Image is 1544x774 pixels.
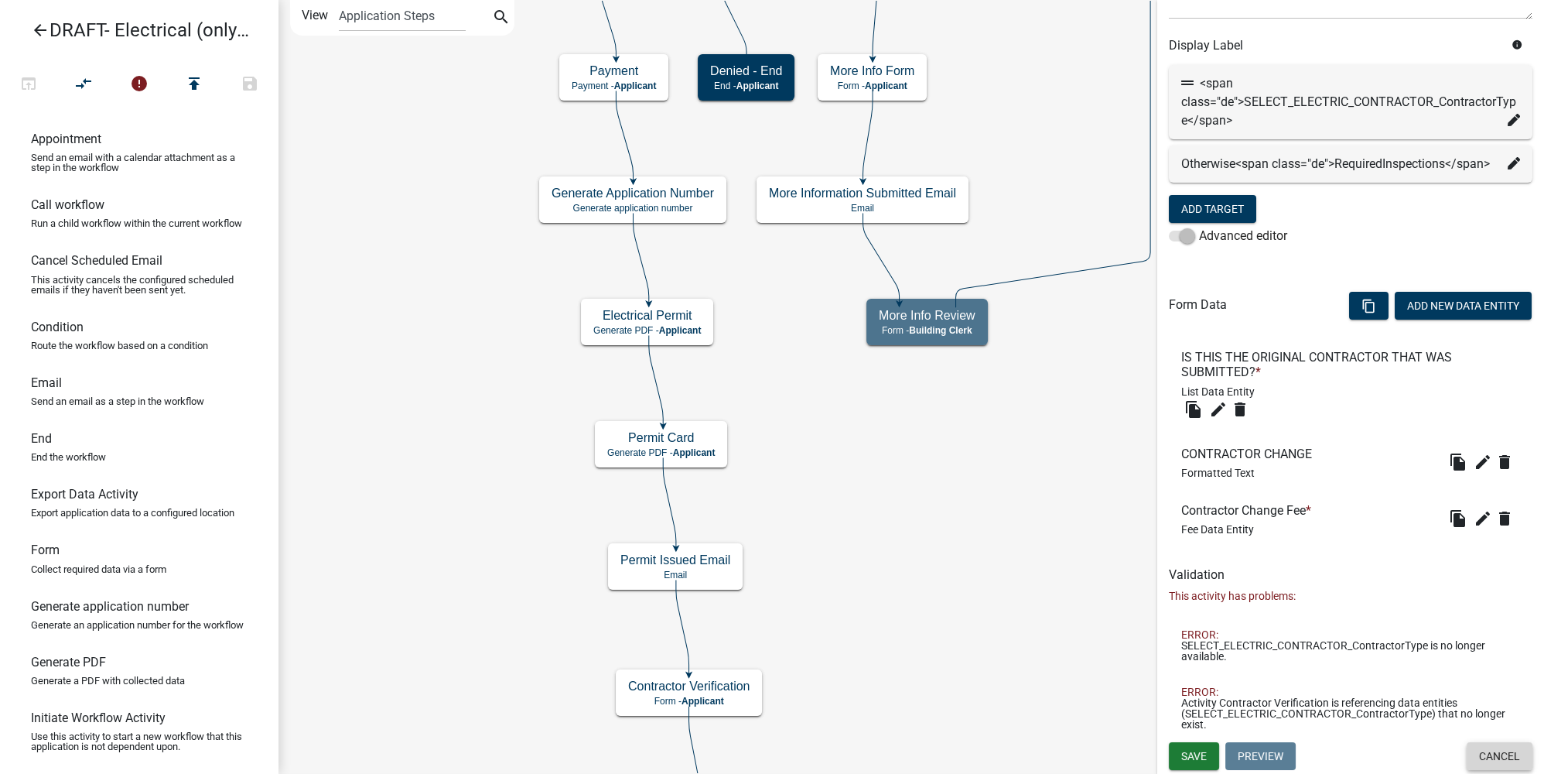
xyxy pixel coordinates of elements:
[31,152,248,173] p: Send an email with a calendar attachment as a step in the workflow
[31,543,60,557] h6: Form
[1181,697,1520,730] span: Activity Contractor Verification is referencing data entities (SELECT_ELECTRIC_CONTRACTOR_Contrac...
[607,447,715,458] p: Generate PDF -
[31,275,248,295] p: This activity cancels the configured scheduled emails if they haven't been sent yet.
[1181,155,1520,173] div: Otherwise
[879,325,975,336] p: Form -
[1181,385,1255,398] span: List Data Entity
[1395,292,1532,320] button: Add New Data Entity
[1169,38,1500,53] h6: Display Label
[909,325,972,336] span: Building Clerk
[31,132,101,146] h6: Appointment
[1169,297,1227,312] h6: Form Data
[1495,450,1520,474] wm-modal-confirm: Delete
[1471,450,1495,474] button: edit
[31,375,62,390] h6: Email
[31,655,106,670] h6: Generate PDF
[769,186,956,200] h5: More Information Submitted Email
[1495,453,1514,471] i: delete
[1181,687,1218,697] span: ERROR:
[1181,750,1207,762] span: Save
[628,679,750,694] h5: Contractor Verification
[552,203,714,214] p: Generate application number
[614,80,657,91] span: Applicant
[1474,509,1492,528] i: edit
[1231,397,1255,422] wm-modal-confirm: Delete
[1231,397,1255,422] button: delete
[681,696,724,707] span: Applicant
[31,431,52,446] h6: End
[1209,400,1228,419] i: edit
[75,74,94,96] i: compare_arrows
[31,341,208,351] p: Route the workflow based on a condition
[222,68,278,101] button: Save
[830,63,914,78] h5: More Info Form
[710,80,782,91] p: End -
[1446,450,1471,474] button: file_copy
[31,396,204,406] p: Send an email as a step in the workflow
[1231,400,1249,419] i: delete
[31,487,138,502] h6: Export Data Activity
[1169,742,1219,770] button: Save
[1474,453,1492,471] i: edit
[1181,397,1206,422] button: file_copy
[710,63,782,78] h5: Denied - End
[865,80,907,91] span: Applicant
[1449,509,1467,528] i: file_copy
[1181,447,1318,461] h6: CONTRACTOR CHANGE
[31,452,106,462] p: End the workflow
[31,599,189,614] h6: Generate application number
[1,68,278,105] div: Workflow actions
[572,80,656,91] p: Payment -
[166,68,222,101] button: Publish
[552,186,714,200] h5: Generate Application Number
[1349,292,1389,320] button: content_copy
[1,68,56,101] button: Test Workflow
[673,447,716,458] span: Applicant
[593,308,701,323] h5: Electrical Permit
[31,731,248,752] p: Use this activity to start a new workflow that this application is not dependent upon.
[1181,629,1218,640] span: ERROR:
[628,696,750,707] p: Form -
[19,74,38,96] i: open_in_browser
[1449,453,1467,471] i: file_copy
[769,203,956,214] p: Email
[1225,742,1296,770] button: Preview
[1446,506,1471,531] button: file_copy
[489,6,514,31] button: search
[1181,640,1520,662] span: SELECT_ELECTRIC_CONTRACTOR_ContractorType is no longer available.
[56,68,111,101] button: Auto Layout
[31,197,104,212] h6: Call workflow
[1181,523,1254,536] span: Fee Data Entity
[620,570,730,580] p: Email
[1169,567,1532,582] h6: Validation
[1471,506,1495,531] button: edit
[31,320,84,334] h6: Condition
[1169,195,1256,223] button: Add Target
[1512,39,1522,50] i: info
[492,8,511,29] i: search
[1169,227,1287,245] label: Advanced editor
[31,620,244,630] p: Generate an application number for the workflow
[1181,467,1255,479] span: Formatted Text
[31,676,185,686] p: Generate a PDF with collected data
[1235,156,1490,171] span: <span class="de">RequiredInspections</span>
[31,253,162,268] h6: Cancel Scheduled Email
[31,711,166,725] h6: Initiate Workflow Activity
[1181,350,1520,379] h6: IS THIS THE ORIGINAL CONTRACTOR THAT WAS SUBMITTED?
[1181,74,1520,130] div: <span class="de">SELECT_ELECTRIC_CONTRACTOR_ContractorType</span>
[130,74,149,96] i: error
[241,74,259,96] i: save
[1184,400,1203,419] i: file_copy
[736,80,779,91] span: Applicant
[1206,397,1231,422] button: edit
[1495,506,1520,531] wm-modal-confirm: Delete
[31,218,242,228] p: Run a child workflow within the current workflow
[111,68,167,101] button: 1 problems in this workflow
[1349,300,1389,313] wm-modal-confirm: Bulk Actions
[593,325,701,336] p: Generate PDF -
[607,430,715,445] h5: Permit Card
[1181,503,1317,518] h6: Contractor Change Fee
[830,80,914,91] p: Form -
[1361,299,1376,313] i: content_copy
[879,308,975,323] h5: More Info Review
